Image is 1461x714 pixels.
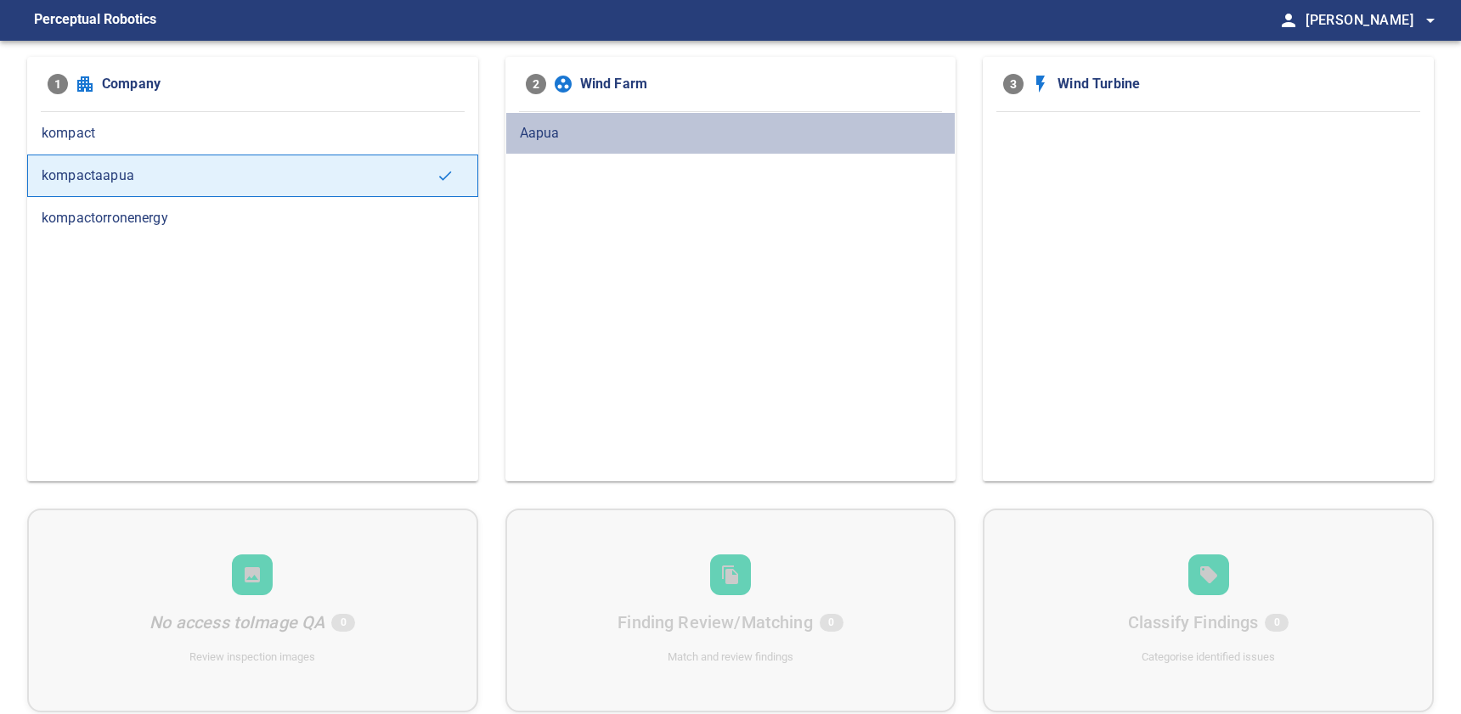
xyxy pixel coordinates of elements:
div: kompact [27,112,478,155]
span: kompact [42,123,464,143]
span: 3 [1003,74,1024,94]
span: 2 [526,74,546,94]
span: arrow_drop_down [1420,10,1441,31]
span: Aapua [520,123,942,143]
figcaption: Perceptual Robotics [34,7,156,34]
span: Company [102,74,458,94]
div: kompactorronenergy [27,197,478,239]
span: Wind Farm [580,74,936,94]
span: [PERSON_NAME] [1306,8,1441,32]
div: Aapua [505,112,956,155]
span: kompactorronenergy [42,208,464,228]
span: Wind Turbine [1058,74,1413,94]
span: person [1278,10,1299,31]
span: 1 [48,74,68,94]
div: kompactaapua [27,155,478,197]
span: kompactaapua [42,166,437,186]
button: [PERSON_NAME] [1299,3,1441,37]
